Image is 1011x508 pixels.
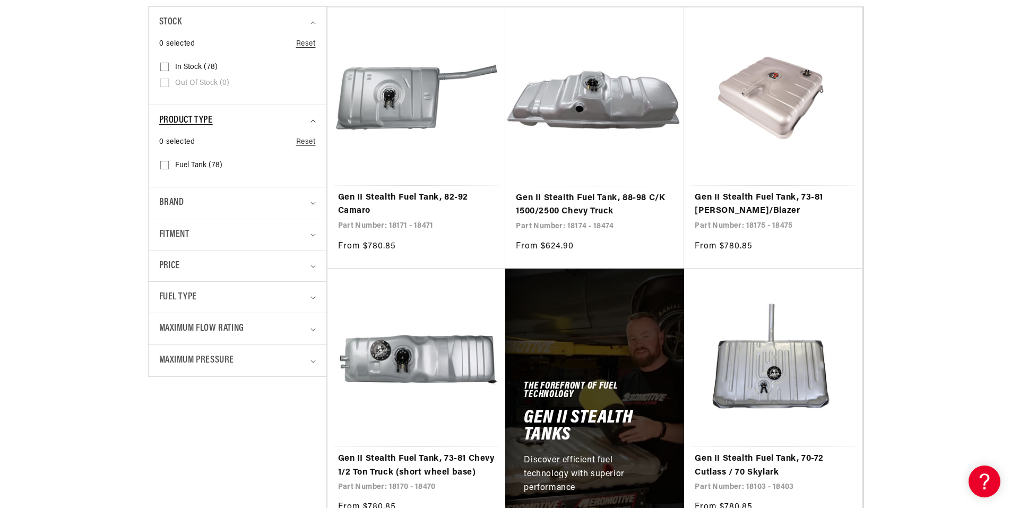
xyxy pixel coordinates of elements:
span: Fitment [159,227,189,243]
span: Product type [159,113,213,128]
span: Fuel Type [159,290,197,305]
span: Stock [159,15,182,30]
span: Maximum Pressure [159,353,235,368]
a: Gen II Stealth Fuel Tank, 82-92 Camaro [338,191,495,218]
a: Gen II Stealth Fuel Tank, 73-81 Chevy 1/2 Ton Truck (short wheel base) [338,452,495,479]
a: Gen II Stealth Fuel Tank, 73-81 [PERSON_NAME]/Blazer [695,191,852,218]
span: 0 selected [159,136,195,148]
a: Reset [296,38,316,50]
summary: Price [159,251,316,281]
summary: Fuel Type (0 selected) [159,282,316,313]
summary: Fitment (0 selected) [159,219,316,251]
summary: Brand (0 selected) [159,187,316,219]
span: Out of stock (0) [175,79,229,88]
summary: Stock (0 selected) [159,7,316,38]
a: Gen II Stealth Fuel Tank, 88-98 C/K 1500/2500 Chevy Truck [516,192,673,219]
summary: Product type (0 selected) [159,105,316,136]
p: Discover efficient fuel technology with superior performance [524,454,654,495]
a: Reset [296,136,316,148]
h5: The forefront of fuel technology [524,383,666,400]
span: Brand [159,195,184,211]
h2: Gen II Stealth Tanks [524,410,666,443]
span: Maximum Flow Rating [159,321,244,337]
span: In stock (78) [175,63,218,72]
span: 0 selected [159,38,195,50]
summary: Maximum Flow Rating (0 selected) [159,313,316,345]
span: Price [159,259,180,273]
span: Fuel Tank (78) [175,161,222,170]
a: Gen II Stealth Fuel Tank, 70-72 Cutlass / 70 Skylark [695,452,852,479]
summary: Maximum Pressure (0 selected) [159,345,316,376]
